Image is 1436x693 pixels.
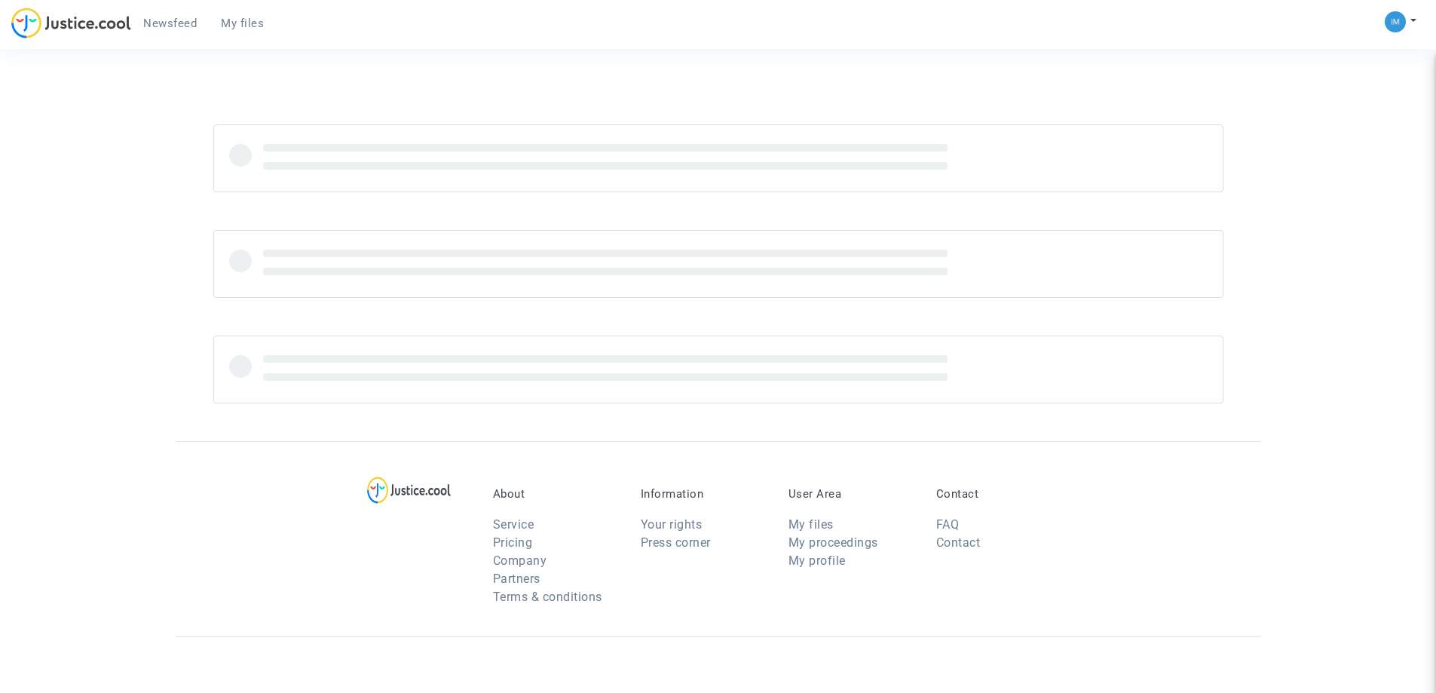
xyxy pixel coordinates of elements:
a: Service [493,517,534,532]
a: Partners [493,572,540,586]
p: Information [641,487,766,501]
a: Company [493,553,547,568]
p: User Area [788,487,914,501]
span: Newsfeed [143,17,197,30]
img: logo-lg.svg [367,477,451,504]
a: Press corner [641,535,711,550]
a: My files [788,517,834,532]
p: Contact [936,487,1061,501]
a: FAQ [936,517,960,532]
a: My files [209,12,276,35]
span: My files [221,17,264,30]
img: a105443982b9e25553e3eed4c9f672e7 [1385,11,1406,32]
a: Contact [936,535,981,550]
a: Terms & conditions [493,590,602,604]
a: My profile [788,553,846,568]
img: jc-logo.svg [11,8,131,38]
a: Your rights [641,517,703,532]
p: About [493,487,618,501]
a: Newsfeed [131,12,209,35]
a: Pricing [493,535,533,550]
a: My proceedings [788,535,878,550]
